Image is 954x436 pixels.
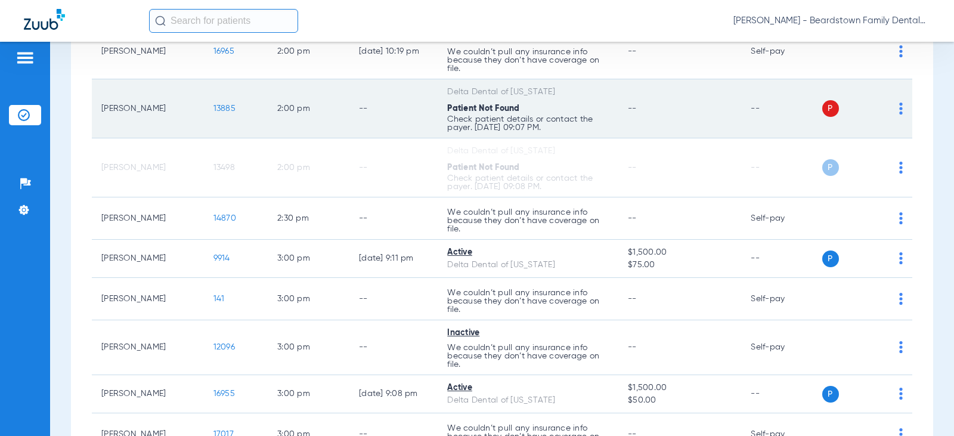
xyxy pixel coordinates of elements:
[213,214,236,222] span: 14870
[822,386,839,403] span: P
[447,48,609,73] p: We couldn’t pull any insurance info because they don’t have coverage on file.
[16,51,35,65] img: hamburger-icon
[349,375,438,413] td: [DATE] 9:08 PM
[268,197,349,240] td: 2:30 PM
[447,163,519,172] span: Patient Not Found
[213,295,225,303] span: 141
[349,138,438,197] td: --
[268,79,349,138] td: 2:00 PM
[628,246,732,259] span: $1,500.00
[741,320,822,375] td: Self-pay
[349,79,438,138] td: --
[447,174,609,191] p: Check patient details or contact the payer. [DATE] 09:08 PM.
[92,79,204,138] td: [PERSON_NAME]
[155,16,166,26] img: Search Icon
[822,100,839,117] span: P
[447,104,519,113] span: Patient Not Found
[628,104,637,113] span: --
[213,104,236,113] span: 13885
[349,197,438,240] td: --
[628,394,732,407] span: $50.00
[149,9,298,33] input: Search for patients
[741,278,822,320] td: Self-pay
[899,45,903,57] img: group-dot-blue.svg
[822,159,839,176] span: P
[268,240,349,278] td: 3:00 PM
[268,278,349,320] td: 3:00 PM
[628,47,637,55] span: --
[268,375,349,413] td: 3:00 PM
[899,212,903,224] img: group-dot-blue.svg
[447,115,609,132] p: Check patient details or contact the payer. [DATE] 09:07 PM.
[741,197,822,240] td: Self-pay
[349,240,438,278] td: [DATE] 9:11 PM
[92,278,204,320] td: [PERSON_NAME]
[628,295,637,303] span: --
[447,344,609,369] p: We couldn’t pull any insurance info because they don’t have coverage on file.
[741,24,822,79] td: Self-pay
[628,163,637,172] span: --
[447,86,609,98] div: Delta Dental of [US_STATE]
[213,47,234,55] span: 16965
[628,259,732,271] span: $75.00
[92,24,204,79] td: [PERSON_NAME]
[822,251,839,267] span: P
[447,145,609,157] div: Delta Dental of [US_STATE]
[447,246,609,259] div: Active
[213,254,230,262] span: 9914
[628,343,637,351] span: --
[628,382,732,394] span: $1,500.00
[268,24,349,79] td: 2:00 PM
[447,259,609,271] div: Delta Dental of [US_STATE]
[213,389,235,398] span: 16955
[899,252,903,264] img: group-dot-blue.svg
[268,320,349,375] td: 3:00 PM
[92,240,204,278] td: [PERSON_NAME]
[92,375,204,413] td: [PERSON_NAME]
[899,103,903,115] img: group-dot-blue.svg
[349,278,438,320] td: --
[349,320,438,375] td: --
[447,289,609,314] p: We couldn’t pull any insurance info because they don’t have coverage on file.
[741,240,822,278] td: --
[447,382,609,394] div: Active
[92,320,204,375] td: [PERSON_NAME]
[741,375,822,413] td: --
[628,214,637,222] span: --
[213,163,235,172] span: 13498
[447,208,609,233] p: We couldn’t pull any insurance info because they don’t have coverage on file.
[447,394,609,407] div: Delta Dental of [US_STATE]
[899,388,903,400] img: group-dot-blue.svg
[92,197,204,240] td: [PERSON_NAME]
[899,162,903,174] img: group-dot-blue.svg
[733,15,930,27] span: [PERSON_NAME] - Beardstown Family Dental
[349,24,438,79] td: [DATE] 10:19 PM
[447,327,609,339] div: Inactive
[899,341,903,353] img: group-dot-blue.svg
[899,293,903,305] img: group-dot-blue.svg
[213,343,235,351] span: 12096
[741,79,822,138] td: --
[92,138,204,197] td: [PERSON_NAME]
[741,138,822,197] td: --
[24,9,65,30] img: Zuub Logo
[268,138,349,197] td: 2:00 PM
